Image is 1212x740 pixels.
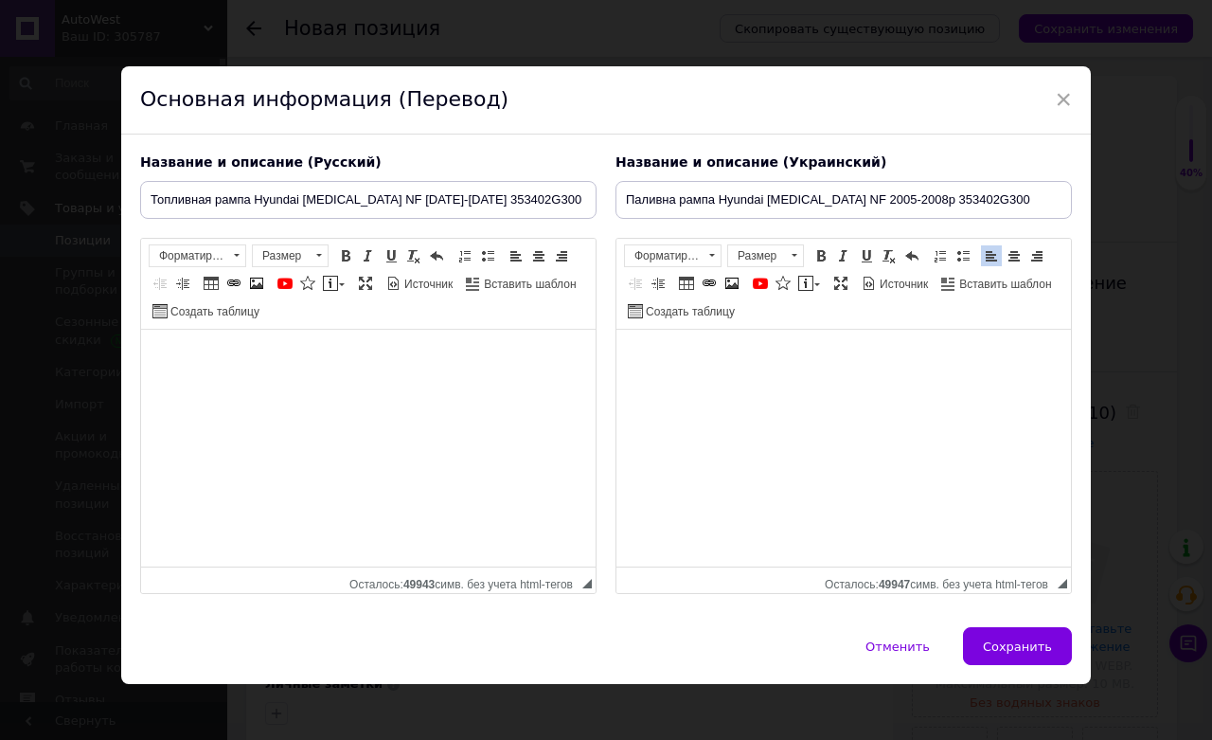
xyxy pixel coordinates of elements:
a: Добавить видео с YouTube [275,273,295,294]
a: Курсив (Ctrl+I) [833,245,854,266]
a: Полужирный (Ctrl+B) [811,245,831,266]
a: Вставить/Редактировать ссылку (Ctrl+L) [699,273,720,294]
a: Вставить / удалить маркированный список [477,245,498,266]
a: Отменить (Ctrl+Z) [901,245,922,266]
a: Размер [252,244,329,267]
a: Размер [727,244,804,267]
span: Вставить шаблон [481,277,576,293]
span: Форматирование [625,245,703,266]
a: Вставить шаблон [938,273,1054,294]
a: По центру [528,245,549,266]
a: Вставить / удалить маркированный список [953,245,973,266]
span: 49947 [879,578,910,591]
a: Вставить сообщение [320,273,348,294]
a: Источник [859,273,931,294]
a: Полужирный (Ctrl+B) [335,245,356,266]
a: Вставить / удалить нумерованный список [930,245,951,266]
a: Развернуть [830,273,851,294]
a: По левому краю [506,245,526,266]
span: Вставить шаблон [956,277,1051,293]
iframe: Визуальный текстовый редактор, DB9DA613-3520-41D9-AC2E-DDB960AEE646 [141,330,596,567]
span: × [1055,83,1072,116]
span: Форматирование [150,245,227,266]
a: Развернуть [355,273,376,294]
span: Размер [728,245,785,266]
a: Убрать форматирование [879,245,900,266]
a: Создать таблицу [625,300,738,321]
button: Сохранить [963,627,1072,665]
div: Подсчет символов [825,573,1058,591]
a: Вставить иконку [297,273,318,294]
a: По левому краю [981,245,1002,266]
span: Отменить [865,640,930,654]
span: Размер [253,245,310,266]
span: Перетащите для изменения размера [582,579,592,588]
span: 49943 [403,578,435,591]
a: Увеличить отступ [172,273,193,294]
span: Название и описание (Украинский) [615,154,886,170]
body: Визуальный текстовый редактор, 7E6AFAEE-94E6-4560-B170-0CE935AB0FD2 [19,19,588,39]
a: Уменьшить отступ [625,273,646,294]
span: Источник [877,277,928,293]
a: Отменить (Ctrl+Z) [426,245,447,266]
a: Убрать форматирование [403,245,424,266]
a: Вставить/Редактировать ссылку (Ctrl+L) [223,273,244,294]
a: Добавить видео с YouTube [750,273,771,294]
a: Вставить шаблон [463,273,579,294]
a: Таблица [676,273,697,294]
a: Форматирование [624,244,722,267]
a: Источник [383,273,455,294]
a: По правому краю [551,245,572,266]
a: По центру [1004,245,1025,266]
a: Уменьшить отступ [150,273,170,294]
a: По правому краю [1026,245,1047,266]
a: Подчеркнутый (Ctrl+U) [381,245,401,266]
button: Отменить [846,627,950,665]
a: Курсив (Ctrl+I) [358,245,379,266]
a: Изображение [246,273,267,294]
a: Вставить сообщение [795,273,823,294]
a: Вставить / удалить нумерованный список [454,245,475,266]
div: Основная информация (Перевод) [121,66,1091,135]
iframe: Визуальный текстовый редактор, D62091FF-9B02-45B0-9F4D-7B9E2563F7E5 [616,330,1071,567]
div: Подсчет символов [349,573,582,591]
span: Сохранить [983,640,1052,654]
a: Увеличить отступ [648,273,668,294]
a: Таблица [201,273,222,294]
span: Источник [401,277,453,293]
span: Перетащите для изменения размера [1058,579,1067,588]
span: Создать таблицу [643,304,735,320]
a: Форматирование [149,244,246,267]
span: Создать таблицу [168,304,259,320]
a: Изображение [722,273,742,294]
span: Название и описание (Русский) [140,154,382,170]
a: Создать таблицу [150,300,262,321]
a: Подчеркнутый (Ctrl+U) [856,245,877,266]
a: Вставить иконку [773,273,793,294]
